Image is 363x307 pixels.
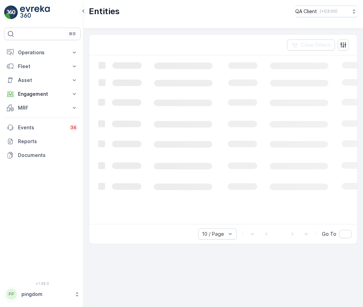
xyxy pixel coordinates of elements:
img: logo_light-DOdMpM7g.png [20,6,50,19]
button: PPpingdom [4,287,81,301]
p: Entities [89,6,120,17]
p: Events [18,124,65,131]
a: Reports [4,134,81,148]
p: Asset [18,77,67,84]
p: MRF [18,104,67,111]
button: Clear Filters [287,39,335,50]
span: v 1.48.0 [4,281,81,286]
p: 34 [71,125,76,130]
button: Fleet [4,59,81,73]
img: logo [4,6,18,19]
button: Asset [4,73,81,87]
p: ( +03:00 ) [320,9,337,14]
button: Operations [4,46,81,59]
button: QA Client(+03:00) [295,6,357,17]
p: Operations [18,49,67,56]
p: Engagement [18,91,67,97]
p: Clear Filters [301,41,331,48]
div: PP [6,289,17,300]
p: ⌘B [69,31,76,37]
p: QA Client [295,8,317,15]
p: Reports [18,138,78,145]
button: Engagement [4,87,81,101]
p: Documents [18,152,78,159]
a: Events34 [4,121,81,134]
a: Documents [4,148,81,162]
p: pingdom [21,291,71,298]
p: Fleet [18,63,67,70]
span: Go To [322,231,336,238]
button: MRF [4,101,81,115]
